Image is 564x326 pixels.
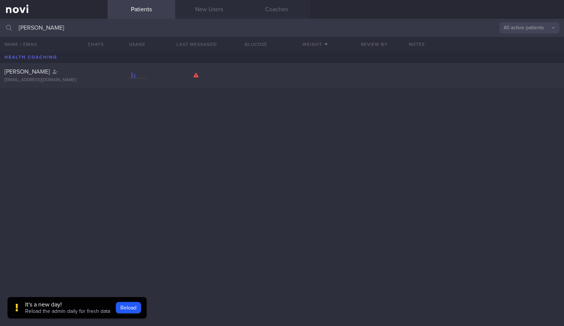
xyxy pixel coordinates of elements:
[116,302,141,313] button: Reload
[25,309,110,314] span: Reload the admin daily for fresh data
[78,37,108,52] button: Chats
[4,77,103,83] div: [EMAIL_ADDRESS][DOMAIN_NAME]
[286,37,345,52] button: Weight
[25,301,110,308] div: It's a new day!
[167,37,226,52] button: Last Messaged
[345,37,404,52] button: Review By
[226,37,285,52] button: Glucose
[108,37,167,52] div: Usage
[404,37,564,52] div: Notes
[4,69,50,75] span: [PERSON_NAME]
[499,22,559,33] button: All active patients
